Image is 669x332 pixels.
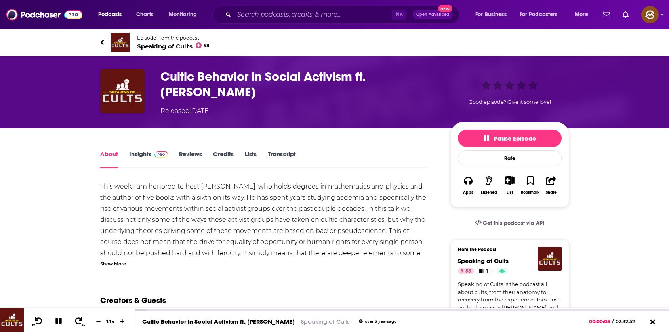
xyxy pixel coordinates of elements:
[82,323,85,326] span: 30
[142,318,295,325] a: Cultic Behavior in Social Activism ft. [PERSON_NAME]
[268,150,296,168] a: Transcript
[465,267,471,275] span: 58
[131,8,158,21] a: Charts
[245,150,257,168] a: Lists
[154,151,168,158] img: Podchaser Pro
[169,9,197,20] span: Monitoring
[612,319,614,324] span: /
[499,171,520,200] div: Show More ButtonList
[136,9,153,20] span: Charts
[111,33,130,52] img: Speaking of Cults
[641,6,659,23] button: Show profile menu
[520,9,558,20] span: For Podcasters
[546,190,557,195] div: Share
[220,6,467,24] div: Search podcasts, credits, & more...
[458,130,562,147] button: Pause Episode
[641,6,659,23] img: User Profile
[538,247,562,271] img: Speaking of Cults
[478,171,499,200] button: Listened
[160,69,438,100] h1: Cultic Behavior in Social Activism ft. Dr James Lindsay
[541,171,561,200] button: Share
[458,257,509,265] a: Speaking of Cults
[234,8,392,21] input: Search podcasts, credits, & more...
[98,9,122,20] span: Podcasts
[160,106,211,116] div: Released [DATE]
[463,190,473,195] div: Apps
[589,319,612,324] span: 00:00:05
[469,99,551,105] span: Good episode? Give it some love!
[213,150,234,168] a: Credits
[515,8,569,21] button: open menu
[520,171,541,200] button: Bookmark
[301,318,349,325] a: Speaking of Cults
[392,10,406,20] span: ⌘ K
[470,8,517,21] button: open menu
[100,69,145,113] img: Cultic Behavior in Social Activism ft. Dr James Lindsay
[458,280,562,311] a: Speaking of Cults is the podcast all about cults, from their anatomy to recovery from the experie...
[104,318,117,324] div: 1.1 x
[32,323,35,326] span: 10
[6,7,82,22] img: Podchaser - Follow, Share and Rate Podcasts
[93,8,132,21] button: open menu
[179,150,202,168] a: Reviews
[100,296,166,305] h2: Creators & Guests
[458,150,562,166] div: Rate
[619,8,632,21] a: Show notifications dropdown
[614,319,643,324] span: 02:32:52
[483,220,544,227] span: Get this podcast via API
[100,150,118,168] a: About
[486,267,488,275] span: 1
[521,190,539,195] div: Bookmark
[438,5,452,12] span: New
[481,190,497,195] div: Listened
[100,33,569,52] a: Speaking of CultsEpisode from the podcastSpeaking of Cults58
[641,6,659,23] span: Logged in as hey85204
[163,8,207,21] button: open menu
[458,171,478,200] button: Apps
[359,319,396,324] div: over 5 years ago
[30,317,46,326] button: 10
[569,8,598,21] button: open menu
[129,150,168,168] a: InsightsPodchaser Pro
[413,10,453,19] button: Open AdvancedNew
[458,268,474,274] a: 58
[507,190,513,195] div: List
[204,44,209,48] span: 58
[100,181,427,325] div: This week I am honored to host [PERSON_NAME], who holds degrees in mathematics and physics and th...
[458,247,555,252] h3: From The Podcast
[476,268,491,274] a: 1
[137,42,210,50] span: Speaking of Cults
[416,13,449,17] span: Open Advanced
[575,9,588,20] span: More
[501,176,518,185] button: Show More Button
[484,135,536,142] span: Pause Episode
[137,35,210,41] span: Episode from the podcast
[600,8,613,21] a: Show notifications dropdown
[72,317,87,326] button: 30
[469,214,551,233] a: Get this podcast via API
[475,9,507,20] span: For Business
